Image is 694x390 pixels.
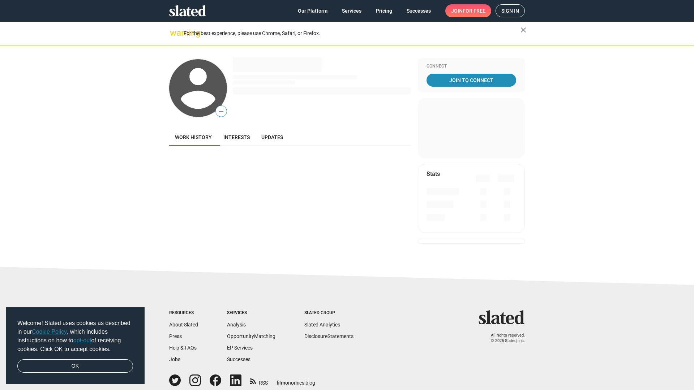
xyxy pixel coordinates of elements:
[304,322,340,328] a: Slated Analytics
[169,129,218,146] a: Work history
[298,4,327,17] span: Our Platform
[256,129,289,146] a: Updates
[428,74,515,87] span: Join To Connect
[519,26,528,34] mat-icon: close
[304,333,354,339] a: DisclosureStatements
[184,29,520,38] div: For the best experience, please use Chrome, Safari, or Firefox.
[17,319,133,354] span: Welcome! Slated uses cookies as described in our , which includes instructions on how to of recei...
[336,4,367,17] a: Services
[227,310,275,316] div: Services
[169,310,198,316] div: Resources
[250,375,268,386] a: RSS
[227,345,253,351] a: EP Services
[427,64,516,69] div: Connect
[227,356,250,362] a: Successes
[292,4,333,17] a: Our Platform
[169,333,182,339] a: Press
[407,4,431,17] span: Successes
[32,329,67,335] a: Cookie Policy
[496,4,525,17] a: Sign in
[169,356,180,362] a: Jobs
[73,337,91,343] a: opt-out
[169,345,197,351] a: Help & FAQs
[175,134,212,140] span: Work history
[451,4,485,17] span: Join
[227,333,275,339] a: OpportunityMatching
[6,307,145,385] div: cookieconsent
[427,74,516,87] a: Join To Connect
[427,170,440,178] mat-card-title: Stats
[401,4,437,17] a: Successes
[218,129,256,146] a: Interests
[463,4,485,17] span: for free
[261,134,283,140] span: Updates
[342,4,361,17] span: Services
[169,322,198,328] a: About Slated
[227,322,246,328] a: Analysis
[216,107,227,116] span: —
[277,374,315,386] a: filmonomics blog
[501,5,519,17] span: Sign in
[17,359,133,373] a: dismiss cookie message
[376,4,392,17] span: Pricing
[223,134,250,140] span: Interests
[445,4,491,17] a: Joinfor free
[370,4,398,17] a: Pricing
[304,310,354,316] div: Slated Group
[483,333,525,343] p: All rights reserved. © 2025 Slated, Inc.
[170,29,179,37] mat-icon: warning
[277,380,285,386] span: film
